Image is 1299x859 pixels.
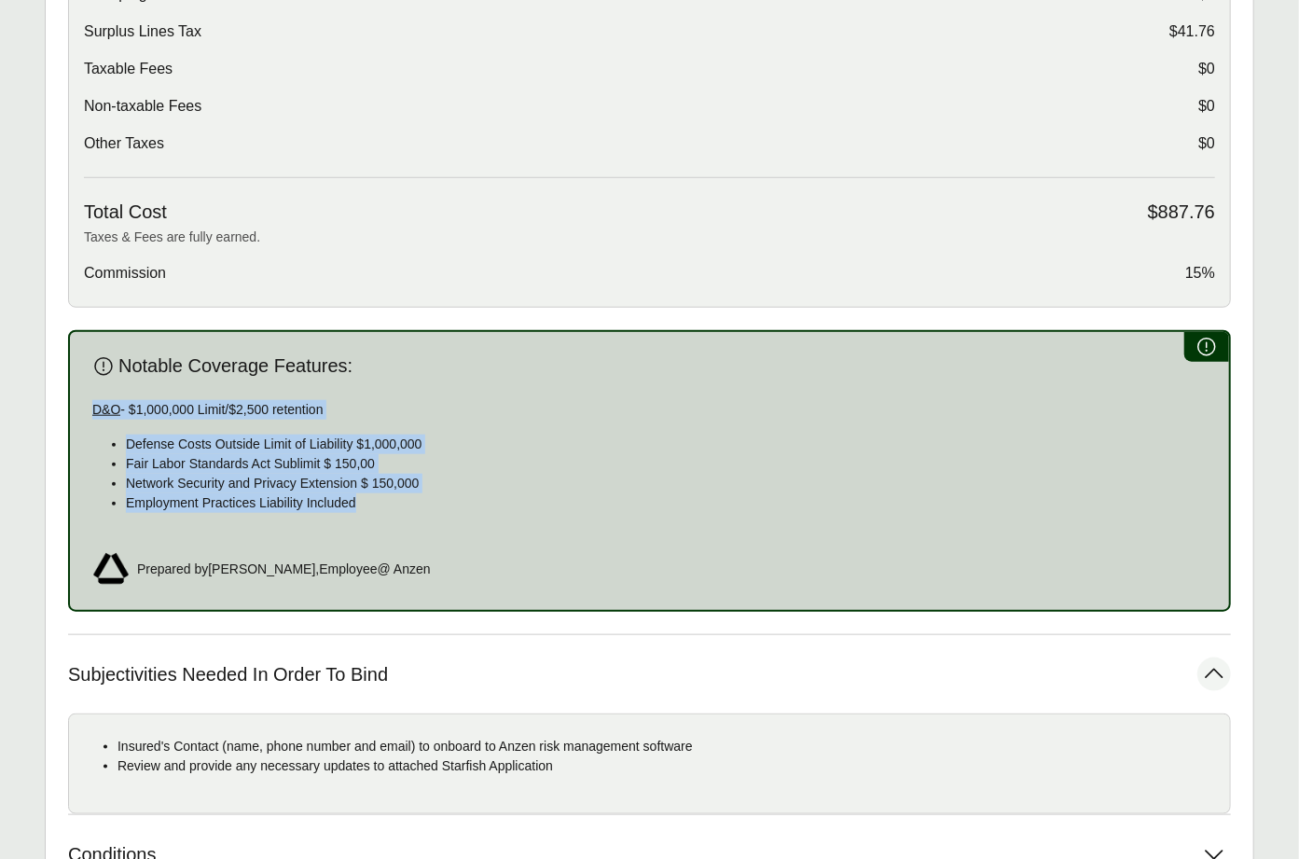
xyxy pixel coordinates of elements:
span: Total Cost [84,201,167,224]
p: Fair Labor Standards Act Sublimit $ 150,00 [126,454,1207,474]
p: - $1,000,000 Limit/$2,500 retention [92,400,1207,420]
span: $0 [1198,58,1215,80]
p: Insured's Contact (name, phone number and email) to onboard to Anzen risk management software [117,737,1215,756]
span: Taxable Fees [84,58,173,80]
span: 15% [1185,262,1215,284]
span: Notable Coverage Features: [118,354,352,378]
span: $41.76 [1169,21,1215,43]
span: Prepared by [PERSON_NAME] , Employee @ Anzen [137,560,431,579]
button: Subjectivities Needed In Order To Bind [68,635,1231,714]
span: $887.76 [1148,201,1215,224]
p: Network Security and Privacy Extension $ 150,000 [126,474,1207,493]
span: Commission [84,262,166,284]
p: Taxes & Fees are fully earned. [84,228,1215,247]
span: $0 [1198,132,1215,155]
u: D&O [92,402,120,417]
p: Review and provide any necessary updates to attached Starfish Application [117,756,1215,776]
span: Surplus Lines Tax [84,21,201,43]
p: Employment Practices Liability Included [126,493,1207,513]
span: Subjectivities Needed In Order To Bind [68,663,388,686]
span: Non-taxable Fees [84,95,201,118]
span: $0 [1198,95,1215,118]
p: Defense Costs Outside Limit of Liability $1,000,000 [126,435,1207,454]
span: Other Taxes [84,132,164,155]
